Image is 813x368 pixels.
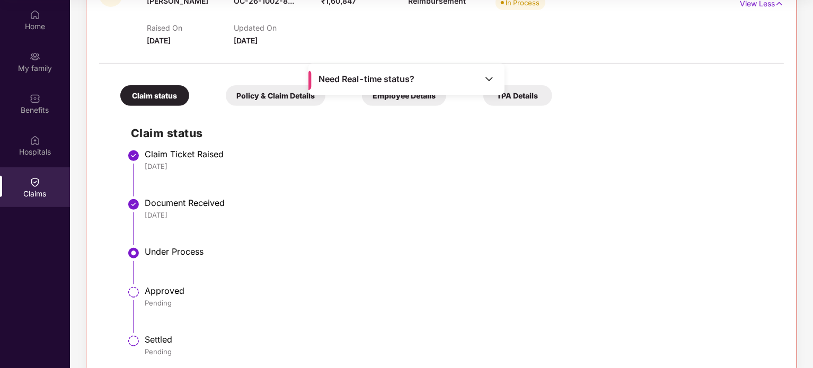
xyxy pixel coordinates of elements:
[145,149,773,159] div: Claim Ticket Raised
[127,335,140,347] img: svg+xml;base64,PHN2ZyBpZD0iU3RlcC1QZW5kaW5nLTMyeDMyIiB4bWxucz0iaHR0cDovL3d3dy53My5vcmcvMjAwMC9zdm...
[131,124,773,142] h2: Claim status
[483,85,552,106] div: TPA Details
[145,198,773,208] div: Document Received
[145,161,773,171] div: [DATE]
[226,85,325,106] div: Policy & Claim Details
[484,74,494,84] img: Toggle Icon
[120,85,189,106] div: Claim status
[30,177,40,187] img: svg+xml;base64,PHN2ZyBpZD0iQ2xhaW0iIHhtbG5zPSJodHRwOi8vd3d3LnczLm9yZy8yMDAwL3N2ZyIgd2lkdGg9IjIwIi...
[145,285,773,296] div: Approved
[147,36,171,45] span: [DATE]
[127,286,140,299] img: svg+xml;base64,PHN2ZyBpZD0iU3RlcC1QZW5kaW5nLTMyeDMyIiB4bWxucz0iaHR0cDovL3d3dy53My5vcmcvMjAwMC9zdm...
[234,23,321,32] p: Updated On
[362,85,446,106] div: Employee Details
[127,247,140,259] img: svg+xml;base64,PHN2ZyBpZD0iU3RlcC1BY3RpdmUtMzJ4MzIiIHhtbG5zPSJodHRwOi8vd3d3LnczLm9yZy8yMDAwL3N2Zy...
[319,74,414,85] span: Need Real-time status?
[145,246,773,257] div: Under Process
[127,198,140,211] img: svg+xml;base64,PHN2ZyBpZD0iU3RlcC1Eb25lLTMyeDMyIiB4bWxucz0iaHR0cDovL3d3dy53My5vcmcvMjAwMC9zdmciIH...
[145,347,773,356] div: Pending
[145,298,773,308] div: Pending
[30,93,40,104] img: svg+xml;base64,PHN2ZyBpZD0iQmVuZWZpdHMiIHhtbG5zPSJodHRwOi8vd3d3LnczLm9yZy8yMDAwL3N2ZyIgd2lkdGg9Ij...
[147,23,234,32] p: Raised On
[145,210,773,220] div: [DATE]
[30,10,40,20] img: svg+xml;base64,PHN2ZyBpZD0iSG9tZSIgeG1sbnM9Imh0dHA6Ly93d3cudzMub3JnLzIwMDAvc3ZnIiB3aWR0aD0iMjAiIG...
[30,135,40,146] img: svg+xml;base64,PHN2ZyBpZD0iSG9zcGl0YWxzIiB4bWxucz0iaHR0cDovL3d3dy53My5vcmcvMjAwMC9zdmciIHdpZHRoPS...
[30,51,40,62] img: svg+xml;base64,PHN2ZyB3aWR0aD0iMjAiIGhlaWdodD0iMjAiIHZpZXdCb3g9IjAgMCAyMCAyMCIgZmlsbD0ibm9uZSIgeG...
[145,334,773,345] div: Settled
[127,149,140,162] img: svg+xml;base64,PHN2ZyBpZD0iU3RlcC1Eb25lLTMyeDMyIiB4bWxucz0iaHR0cDovL3d3dy53My5vcmcvMjAwMC9zdmciIH...
[234,36,258,45] span: [DATE]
